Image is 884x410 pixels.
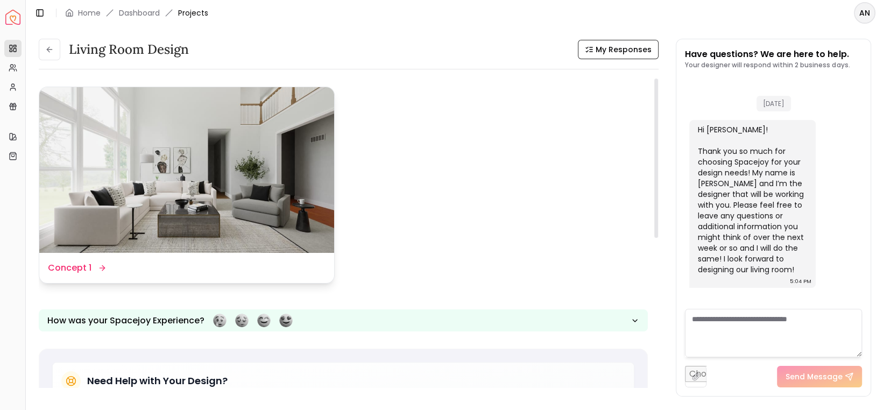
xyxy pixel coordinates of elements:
button: AN [854,2,875,24]
button: My Responses [578,40,659,59]
dd: Concept 1 [48,261,91,274]
span: Projects [178,8,208,18]
div: 5:04 PM [790,276,811,287]
nav: breadcrumb [65,8,208,18]
p: How was your Spacejoy Experience? [47,314,204,327]
a: Concept 1Concept 1 [39,87,335,284]
h5: Need Help with Your Design? [87,373,228,388]
span: My Responses [596,44,652,55]
span: [DATE] [756,96,791,111]
div: Hi [PERSON_NAME]! Thank you so much for choosing Spacejoy for your design needs! My name is [PERS... [698,124,805,275]
h3: Living Room Design [69,41,189,58]
a: Home [78,8,101,18]
p: Your designer will respond within 2 business days. [685,61,850,69]
p: Have questions? We are here to help. [685,48,850,61]
a: Dashboard [119,8,160,18]
img: Concept 1 [39,87,334,253]
span: AN [855,3,874,23]
button: How was your Spacejoy Experience?Feeling terribleFeeling badFeeling goodFeeling awesome [39,309,648,331]
img: Spacejoy Logo [5,10,20,25]
a: Spacejoy [5,10,20,25]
